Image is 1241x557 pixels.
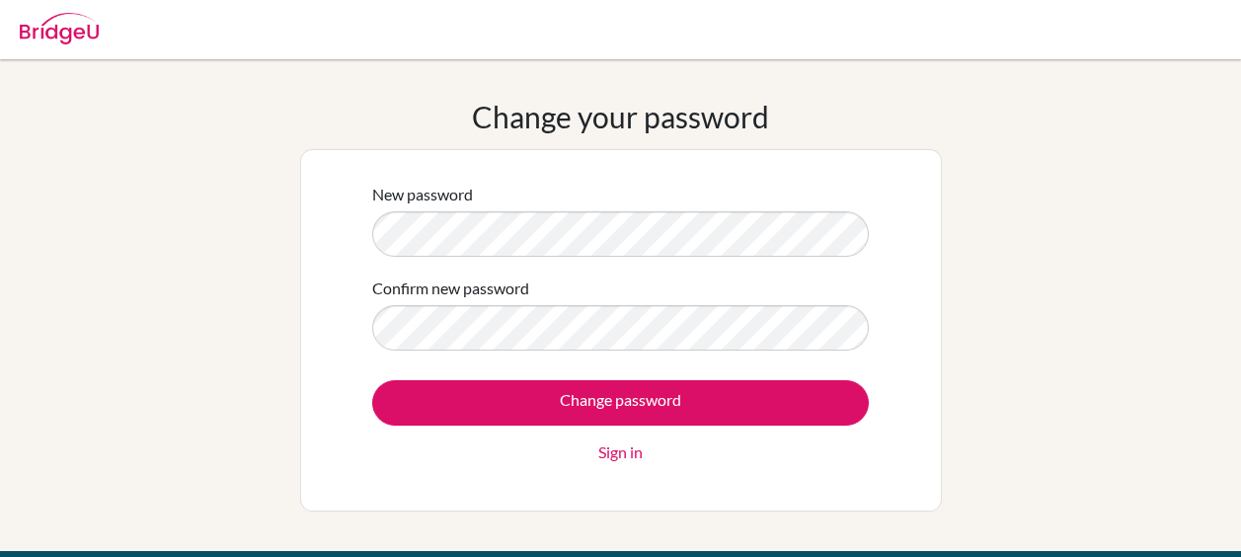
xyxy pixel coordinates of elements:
input: Change password [372,380,869,426]
a: Sign in [598,440,643,464]
img: Bridge-U [20,13,99,44]
label: New password [372,183,473,206]
label: Confirm new password [372,277,529,300]
h1: Change your password [472,99,769,134]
